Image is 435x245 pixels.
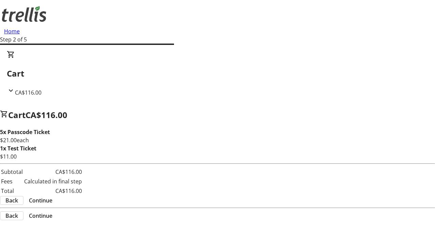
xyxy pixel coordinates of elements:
[8,109,25,120] span: Cart
[15,89,41,96] span: CA$116.00
[24,186,82,195] td: CA$116.00
[5,212,18,220] span: Back
[24,167,82,176] td: CA$116.00
[25,109,67,120] span: CA$116.00
[7,67,428,80] h2: Cart
[23,196,58,205] button: Continue
[29,212,52,220] span: Continue
[24,177,82,186] td: Calculated in final step
[1,177,23,186] td: Fees
[7,50,428,97] div: CartCA$116.00
[29,196,52,205] span: Continue
[1,167,23,176] td: Subtotal
[1,186,23,195] td: Total
[23,212,58,220] button: Continue
[5,196,18,205] span: Back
